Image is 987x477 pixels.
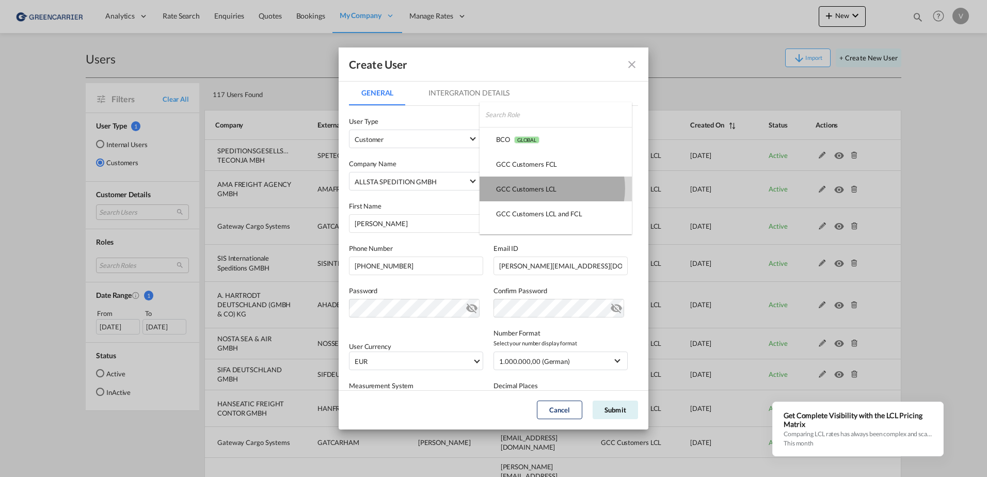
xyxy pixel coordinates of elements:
div: GCC Customers FCL [496,160,557,169]
div: GCC Customers LCL and FCL [496,209,582,218]
input: Search Role [485,102,632,127]
span: GLOBAL [514,136,539,144]
div: BCO [496,135,539,144]
div: GCC Customers LCL [496,184,556,194]
div: Green Carrier Customer [496,234,567,243]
